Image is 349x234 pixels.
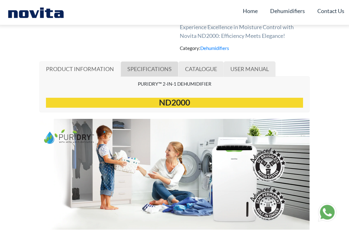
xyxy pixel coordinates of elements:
[121,61,178,77] a: SPECIFICATIONS
[224,61,275,77] a: USER MANUAL
[270,5,305,17] a: Dehumidifiers
[46,65,114,72] span: PRODUCT INFORMATION
[179,61,224,77] a: CATALOGUE
[243,5,258,17] a: Home
[230,65,269,72] span: USER MANUAL
[39,61,120,77] a: PRODUCT INFORMATION
[138,81,211,87] span: PURIDRY™ 2-IN-1 DEHUMIDIFIER
[159,97,190,107] span: ND2000
[200,45,229,51] a: Dehumidifiers
[185,65,217,72] span: CATALOGUE
[180,45,229,51] span: Category:
[5,6,67,19] img: Novita
[317,5,344,17] a: Contact Us
[180,23,309,40] p: Experience Excellence in Moisture Control with Novita ND2000: Efficiency Meets Elegance!
[127,65,172,72] span: SPECIFICATIONS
